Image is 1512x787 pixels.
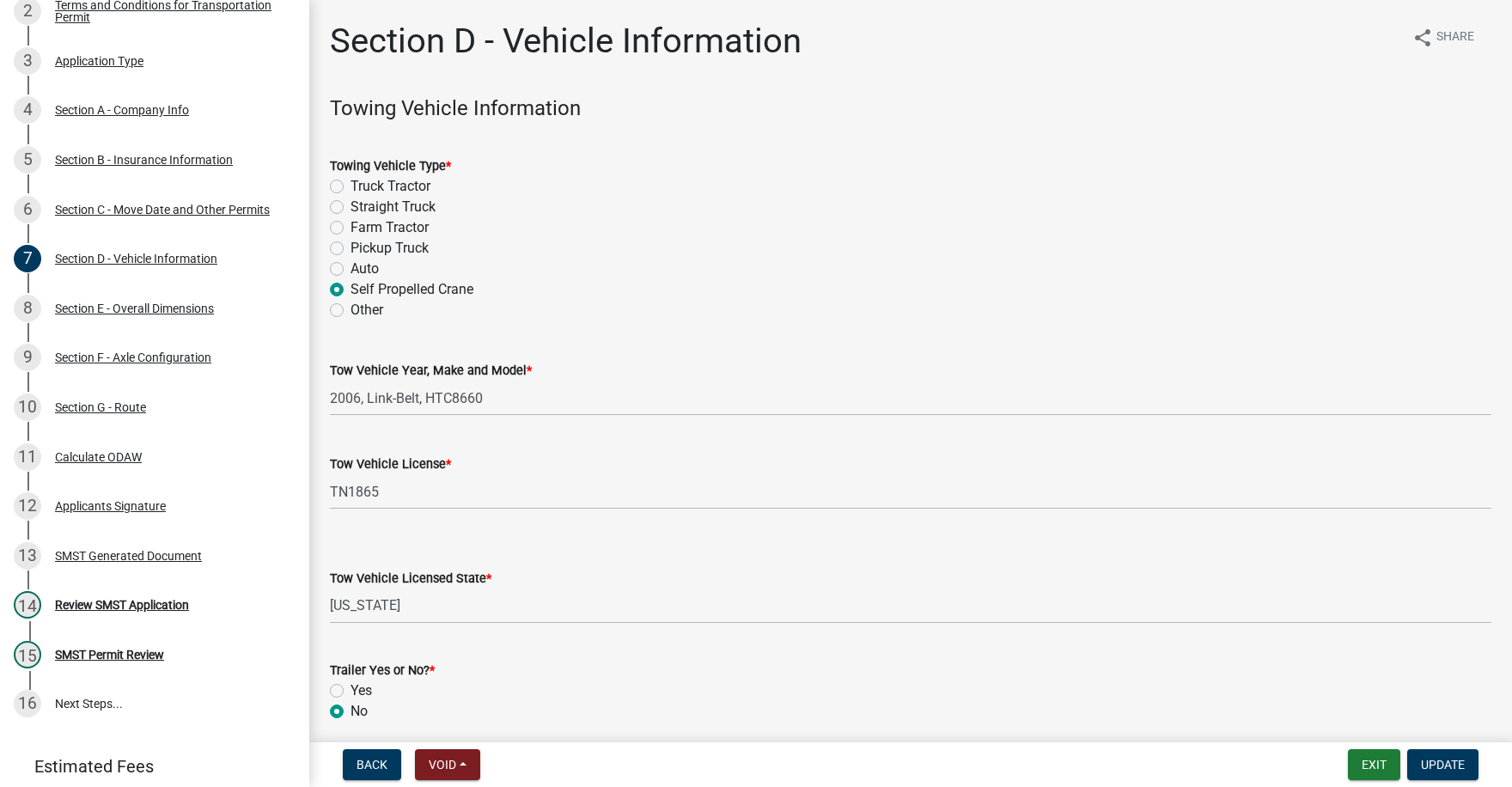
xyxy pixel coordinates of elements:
[14,96,41,124] div: 4
[351,197,436,217] label: Straight Truck
[14,443,41,471] div: 11
[55,649,164,661] div: SMST Permit Review
[14,749,282,784] a: Estimated Fees
[330,21,802,62] h1: Section D - Vehicle Information
[14,146,41,174] div: 5
[351,279,473,300] label: Self Propelled Crane
[55,401,146,413] div: Section G - Route
[14,47,41,75] div: 3
[330,573,491,585] label: Tow Vehicle Licensed State
[351,259,379,279] label: Auto
[330,459,451,471] label: Tow Vehicle License
[14,295,41,322] div: 8
[343,749,401,780] button: Back
[14,690,41,717] div: 16
[55,500,166,512] div: Applicants Signature
[55,154,233,166] div: Section B - Insurance Information
[351,238,429,259] label: Pickup Truck
[14,245,41,272] div: 7
[1399,21,1488,54] button: shareShare
[351,701,368,722] label: No
[351,300,383,320] label: Other
[330,365,532,377] label: Tow Vehicle Year, Make and Model
[351,680,372,701] label: Yes
[55,599,189,611] div: Review SMST Application
[330,161,451,173] label: Towing Vehicle Type
[1436,27,1474,48] span: Share
[1412,27,1433,48] i: share
[55,253,217,265] div: Section D - Vehicle Information
[14,542,41,570] div: 13
[1407,749,1478,780] button: Update
[14,196,41,223] div: 6
[55,104,189,116] div: Section A - Company Info
[429,758,456,772] span: Void
[1348,749,1400,780] button: Exit
[55,302,214,314] div: Section E - Overall Dimensions
[351,217,429,238] label: Farm Tractor
[55,550,202,562] div: SMST Generated Document
[1421,758,1465,772] span: Update
[14,492,41,520] div: 12
[55,55,143,67] div: Application Type
[14,393,41,421] div: 10
[55,204,270,216] div: Section C - Move Date and Other Permits
[415,749,480,780] button: Void
[55,451,142,463] div: Calculate ODAW
[330,665,435,677] label: Trailer Yes or No?
[14,591,41,619] div: 14
[330,96,1491,121] h4: Towing Vehicle Information
[351,176,430,197] label: Truck Tractor
[55,351,211,363] div: Section F - Axle Configuration
[14,344,41,371] div: 9
[14,641,41,668] div: 15
[357,758,387,772] span: Back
